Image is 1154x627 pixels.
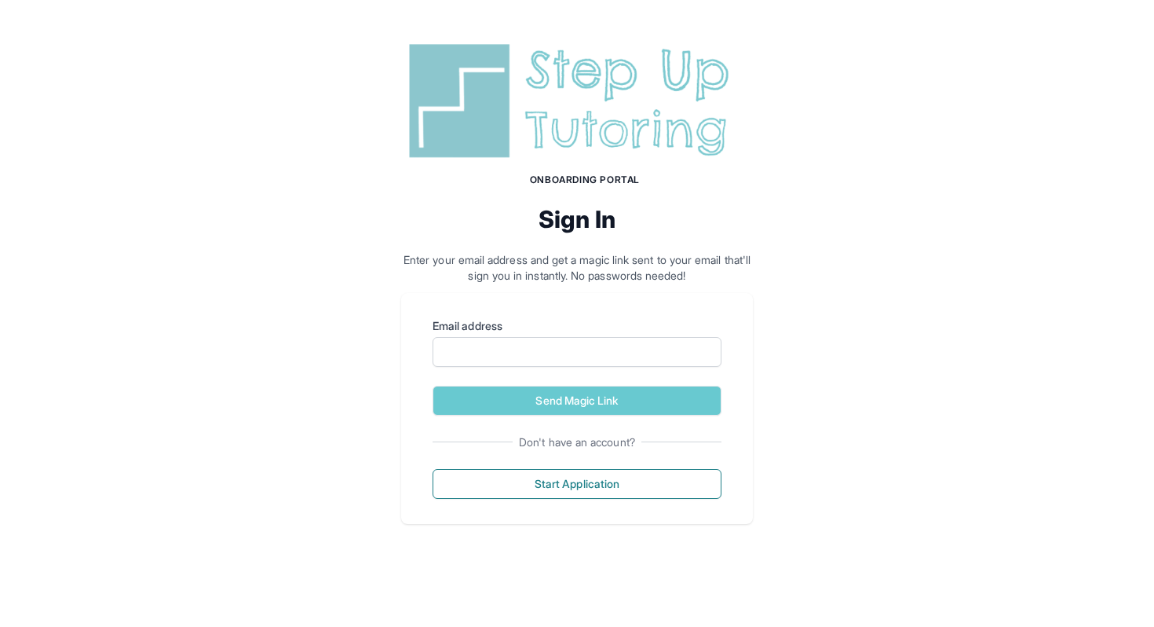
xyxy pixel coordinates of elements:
[401,205,753,233] h2: Sign In
[433,318,721,334] label: Email address
[433,386,721,416] button: Send Magic Link
[401,38,753,164] img: Step Up Tutoring horizontal logo
[417,174,753,186] h1: Onboarding Portal
[513,434,641,450] span: Don't have an account?
[401,252,753,284] p: Enter your email address and get a magic link sent to your email that'll sign you in instantly. N...
[433,469,721,499] button: Start Application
